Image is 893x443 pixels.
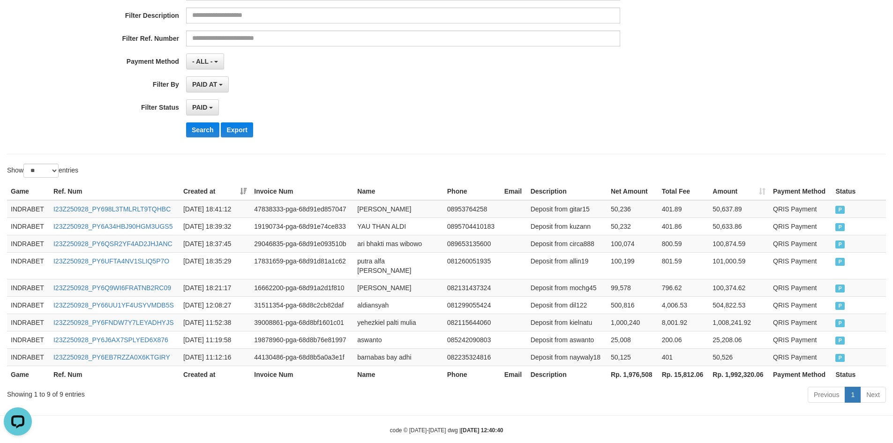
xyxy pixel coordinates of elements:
td: QRIS Payment [769,218,832,235]
td: 50,526 [709,348,769,366]
small: code © [DATE]-[DATE] dwg | [390,427,503,434]
th: Rp. 15,812.06 [658,366,709,383]
td: 50,232 [607,218,658,235]
td: [DATE] 18:41:12 [180,200,250,218]
td: 500,816 [607,296,658,314]
td: QRIS Payment [769,331,832,348]
button: PAID [186,99,219,115]
td: [DATE] 18:39:32 [180,218,250,235]
span: PAID [835,258,845,266]
td: INDRABET [7,314,50,331]
a: I23Z250928_PY698L3TMLRLT9TQHBC [53,205,171,213]
th: Email [501,183,527,200]
td: 1,008,241.92 [709,314,769,331]
td: 082235324816 [443,348,501,366]
th: Net Amount [607,183,658,200]
span: PAID [835,337,845,345]
td: INDRABET [7,296,50,314]
td: 25,008 [607,331,658,348]
a: Previous [808,387,845,403]
td: 4,006.53 [658,296,709,314]
th: Phone [443,183,501,200]
th: Payment Method [769,366,832,383]
td: [PERSON_NAME] [353,200,443,218]
a: I23Z250928_PY6FNDW7Y7LEYADHYJS [53,319,174,326]
th: Status [832,366,886,383]
td: 504,822.53 [709,296,769,314]
td: aswanto [353,331,443,348]
td: [DATE] 18:35:29 [180,252,250,279]
td: 50,633.86 [709,218,769,235]
a: I23Z250928_PY6J6AX7SPLYED6X876 [53,336,168,344]
th: Ref. Num [50,183,180,200]
span: PAID [835,319,845,327]
th: Rp. 1,992,320.06 [709,366,769,383]
td: 19878960-pga-68d8b76e81997 [250,331,353,348]
a: I23Z250928_PY6UFTA4NV1SLIQ5P7O [53,257,169,265]
span: PAID [192,104,207,111]
td: 100,374.62 [709,279,769,296]
a: I23Z250928_PY6Q9WI6FRATNB2RC09 [53,284,171,292]
td: 089653135600 [443,235,501,252]
a: Next [860,387,886,403]
button: Open LiveChat chat widget [4,4,32,32]
td: 16662200-pga-68d91a2d1f810 [250,279,353,296]
td: 50,125 [607,348,658,366]
th: Invoice Num [250,183,353,200]
button: - ALL - [186,53,224,69]
button: Search [186,122,219,137]
td: Deposit from gitar15 [527,200,607,218]
strong: [DATE] 12:40:40 [461,427,503,434]
th: Rp. 1,976,508 [607,366,658,383]
th: Amount: activate to sort column ascending [709,183,769,200]
td: INDRABET [7,200,50,218]
button: PAID AT [186,76,229,92]
td: Deposit from aswanto [527,331,607,348]
th: Payment Method [769,183,832,200]
td: 31511354-pga-68d8c2cb82daf [250,296,353,314]
td: 081260051935 [443,252,501,279]
a: I23Z250928_PY6QSR2YF4AD2JHJANC [53,240,173,248]
td: 50,637.89 [709,200,769,218]
td: 200.06 [658,331,709,348]
td: barnabas bay adhi [353,348,443,366]
th: Created at [180,366,250,383]
th: Status [832,183,886,200]
td: 082131437324 [443,279,501,296]
label: Show entries [7,164,78,178]
th: Ref. Num [50,366,180,383]
td: 47838333-pga-68d91ed857047 [250,200,353,218]
td: yehezkiel palti mulia [353,314,443,331]
td: 50,236 [607,200,658,218]
td: [DATE] 18:21:17 [180,279,250,296]
th: Total Fee [658,183,709,200]
td: 100,199 [607,252,658,279]
th: Name [353,366,443,383]
td: 796.62 [658,279,709,296]
span: PAID [835,206,845,214]
td: Deposit from mochg45 [527,279,607,296]
td: QRIS Payment [769,200,832,218]
td: INDRABET [7,279,50,296]
th: Phone [443,366,501,383]
th: Description [527,183,607,200]
td: 19190734-pga-68d91e74ce833 [250,218,353,235]
a: I23Z250928_PY6EB7RZZA0X6KTGIRY [53,353,170,361]
td: 17831659-pga-68d91d81a1c62 [250,252,353,279]
td: 1,000,240 [607,314,658,331]
td: Deposit from kuzann [527,218,607,235]
span: PAID [835,240,845,248]
td: 100,074 [607,235,658,252]
td: QRIS Payment [769,348,832,366]
td: QRIS Payment [769,279,832,296]
td: 801.59 [658,252,709,279]
a: I23Z250928_PY66UU1YF4USYVMDB5S [53,301,174,309]
td: INDRABET [7,252,50,279]
td: 101,000.59 [709,252,769,279]
td: 44130486-pga-68d8b5a0a3e1f [250,348,353,366]
th: Game [7,366,50,383]
th: Invoice Num [250,366,353,383]
td: INDRABET [7,218,50,235]
td: putra alfa [PERSON_NAME] [353,252,443,279]
td: 0895704410183 [443,218,501,235]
